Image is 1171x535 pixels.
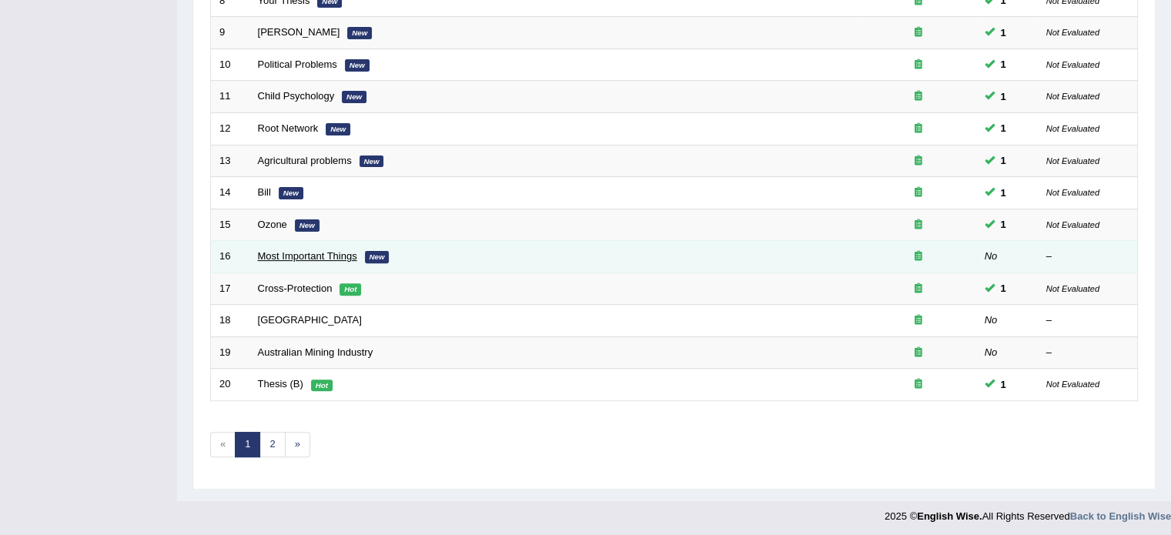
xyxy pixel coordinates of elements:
small: Not Evaluated [1046,284,1099,293]
strong: English Wise. [917,510,982,522]
div: Exam occurring question [869,282,968,296]
span: You cannot take this question anymore [995,280,1012,296]
td: 16 [211,241,249,273]
small: Not Evaluated [1046,156,1099,166]
em: New [342,91,366,103]
span: You cannot take this question anymore [995,56,1012,72]
small: Not Evaluated [1046,60,1099,69]
td: 9 [211,17,249,49]
em: Hot [311,380,333,392]
div: Exam occurring question [869,186,968,200]
em: New [279,187,303,199]
a: Back to English Wise [1070,510,1171,522]
em: No [985,250,998,262]
div: Exam occurring question [869,346,968,360]
div: Exam occurring question [869,377,968,392]
em: No [985,346,998,358]
small: Not Evaluated [1046,28,1099,37]
div: Exam occurring question [869,89,968,104]
div: 2025 © All Rights Reserved [885,501,1171,523]
td: 15 [211,209,249,241]
a: Child Psychology [258,90,335,102]
span: You cannot take this question anymore [995,216,1012,232]
a: Bill [258,186,271,198]
div: – [1046,346,1129,360]
td: 17 [211,273,249,305]
div: Exam occurring question [869,249,968,264]
a: Agricultural problems [258,155,352,166]
a: Political Problems [258,59,337,70]
a: 2 [259,432,285,457]
a: Root Network [258,122,319,134]
small: Not Evaluated [1046,124,1099,133]
div: – [1046,313,1129,328]
em: New [360,155,384,168]
span: « [210,432,236,457]
a: » [285,432,310,457]
span: You cannot take this question anymore [995,120,1012,136]
td: 18 [211,305,249,337]
div: Exam occurring question [869,25,968,40]
td: 20 [211,369,249,401]
small: Not Evaluated [1046,380,1099,389]
a: [PERSON_NAME] [258,26,340,38]
small: Not Evaluated [1046,188,1099,197]
td: 14 [211,177,249,209]
a: Thesis (B) [258,378,303,390]
a: Australian Mining Industry [258,346,373,358]
td: 13 [211,145,249,177]
em: Hot [340,283,361,296]
a: 1 [235,432,260,457]
em: New [347,27,372,39]
em: New [345,59,370,72]
span: You cannot take this question anymore [995,376,1012,393]
small: Not Evaluated [1046,220,1099,229]
td: 10 [211,48,249,81]
div: Exam occurring question [869,218,968,232]
div: – [1046,249,1129,264]
div: Exam occurring question [869,58,968,72]
td: 19 [211,336,249,369]
a: Ozone [258,219,287,230]
em: New [326,123,350,135]
span: You cannot take this question anymore [995,89,1012,105]
span: You cannot take this question anymore [995,25,1012,41]
div: Exam occurring question [869,154,968,169]
em: New [365,251,390,263]
td: 12 [211,112,249,145]
small: Not Evaluated [1046,92,1099,101]
em: No [985,314,998,326]
a: [GEOGRAPHIC_DATA] [258,314,362,326]
span: You cannot take this question anymore [995,185,1012,201]
td: 11 [211,81,249,113]
em: New [295,219,320,232]
div: Exam occurring question [869,122,968,136]
a: Most Important Things [258,250,357,262]
div: Exam occurring question [869,313,968,328]
span: You cannot take this question anymore [995,152,1012,169]
a: Cross-Protection [258,283,333,294]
